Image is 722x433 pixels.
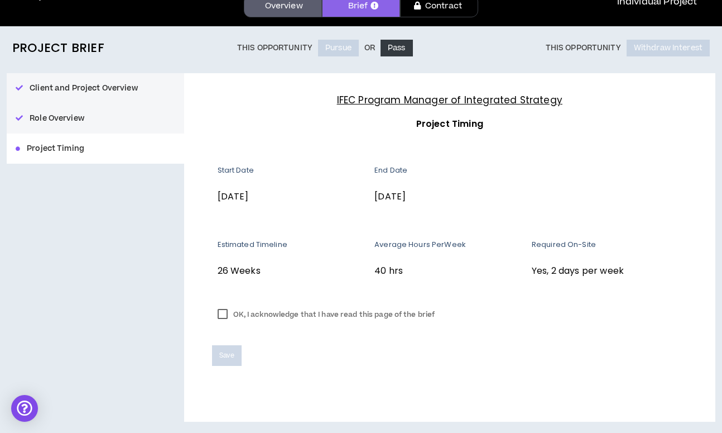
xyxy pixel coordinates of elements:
p: Start Date [218,165,367,175]
span: Save [219,350,234,361]
button: Save [212,345,242,366]
p: End Date [374,165,523,175]
p: Required On-Site [532,240,687,250]
p: Or [364,44,375,53]
button: Client and Project Overview [7,73,184,103]
h3: Project Timing [212,117,688,131]
h4: IFEC Program Manager of Integrated Strategy [212,93,688,108]
button: Pass [381,40,413,56]
button: Withdraw Interest [627,40,710,56]
p: Estimated Timeline [218,240,367,250]
p: Average Hours Per Week [374,240,523,250]
p: This Opportunity [546,44,621,53]
label: OK, I acknowledge that I have read this page of the brief [212,306,441,323]
button: Pursue [318,40,359,56]
p: [DATE] [374,189,523,204]
button: Role Overview [7,103,184,134]
p: This Opportunity [237,44,312,53]
p: 40 hrs [374,264,523,278]
p: 26 Weeks [218,264,367,278]
p: [DATE] [218,189,367,204]
p: Yes, 2 days per week [532,264,687,278]
div: Open Intercom Messenger [11,395,38,422]
h2: Project Brief [12,41,104,55]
